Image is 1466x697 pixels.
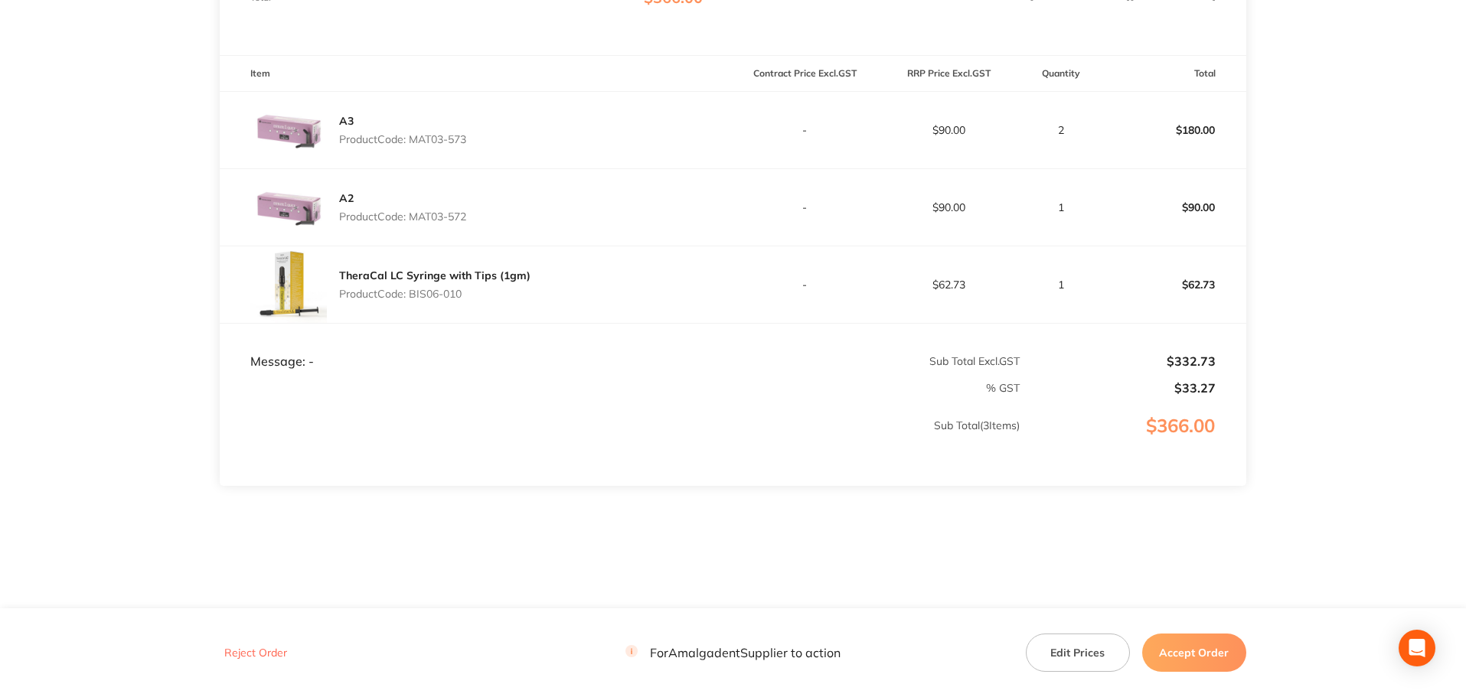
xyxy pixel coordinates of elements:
p: $62.73 [1103,266,1246,303]
p: Product Code: MAT03-573 [339,133,466,145]
p: % GST [220,382,1020,394]
p: $33.27 [1021,381,1216,395]
p: Product Code: MAT03-572 [339,210,466,223]
p: - [734,278,877,291]
button: Edit Prices [1026,633,1130,672]
img: ZTNibGJ0aQ [250,169,327,246]
p: - [734,201,877,213]
p: 2 [1021,124,1102,136]
p: 1 [1021,278,1102,291]
th: Contract Price Excl. GST [733,56,877,92]
p: Sub Total ( 3 Items) [220,419,1020,462]
th: RRP Price Excl. GST [877,56,1020,92]
th: Item [220,56,733,92]
p: $180.00 [1103,112,1246,148]
div: Open Intercom Messenger [1399,630,1435,666]
p: $62.73 [877,278,1020,291]
a: TheraCal LC Syringe with Tips (1gm) [339,269,531,282]
p: Product Code: BIS06-010 [339,288,531,300]
p: Sub Total Excl. GST [734,355,1020,367]
p: $90.00 [877,201,1020,213]
p: $366.00 [1021,415,1246,467]
img: eTFrczFjNw [250,92,327,168]
img: ZHA3Znpncg [250,246,327,323]
a: A3 [339,114,354,128]
button: Accept Order [1142,633,1246,672]
th: Total [1102,56,1246,92]
p: - [734,124,877,136]
a: A2 [339,191,354,205]
th: Quantity [1020,56,1102,92]
p: For Amalgadent Supplier to action [625,645,841,660]
td: Message: - [220,323,733,369]
p: 1 [1021,201,1102,213]
button: Reject Order [220,646,292,660]
p: $90.00 [1103,189,1246,226]
p: $90.00 [877,124,1020,136]
p: $332.73 [1021,354,1216,368]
